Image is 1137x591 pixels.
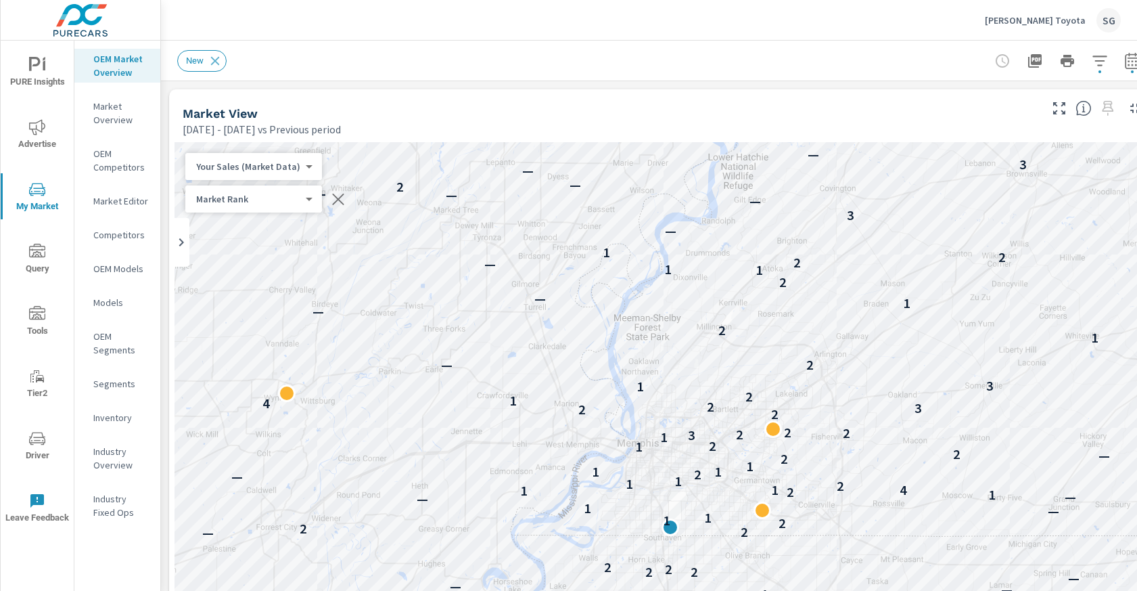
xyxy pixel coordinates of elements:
p: Market Overview [93,100,149,127]
p: 2 [793,255,801,271]
p: 4 [900,482,907,498]
div: Models [74,292,160,313]
p: 2 [718,322,726,338]
p: [PERSON_NAME] Toyota [985,14,1086,26]
p: Your Sales (Market Data) [196,160,300,173]
p: 1 [509,393,517,409]
p: OEM Models [93,262,149,276]
p: — [1098,447,1110,464]
p: 1 [704,510,712,526]
p: 2 [837,478,844,494]
div: Your Sales (Market Data) [185,193,311,206]
p: — [441,357,453,373]
p: 2 [781,451,788,467]
p: 1 [903,295,910,311]
p: 1 [771,482,779,498]
p: — [417,491,428,507]
div: Market Overview [74,96,160,130]
p: 2 [771,406,779,422]
button: Make Fullscreen [1048,97,1070,119]
p: 2 [396,179,404,195]
p: — [312,303,324,320]
p: 2 [953,446,960,462]
p: — [808,146,819,162]
div: OEM Competitors [74,144,160,177]
p: 1 [635,439,643,455]
p: 1 [584,500,591,517]
p: — [446,187,457,203]
p: 1 [520,483,528,499]
span: Query [5,244,70,277]
button: Print Report [1054,47,1081,74]
p: 3 [688,427,695,443]
div: nav menu [1,41,74,539]
div: OEM Market Overview [74,49,160,83]
p: — [749,193,761,209]
span: Tier2 [5,368,70,401]
p: — [570,177,581,193]
div: OEM Models [74,259,160,279]
p: 2 [998,249,1006,265]
p: 1 [988,487,996,503]
p: — [231,468,243,485]
p: Market Editor [93,194,149,208]
div: Segments [74,374,160,394]
p: — [534,290,546,307]
button: "Export Report to PDF" [1021,47,1048,74]
button: Apply Filters [1086,47,1113,74]
span: PURE Insights [5,57,70,90]
p: 1 [664,261,672,278]
h5: Market View [183,106,258,121]
span: My Market [5,181,70,215]
p: Market Rank [196,193,300,205]
span: Driver [5,431,70,464]
p: 1 [603,244,610,261]
p: OEM Market Overview [93,52,149,79]
p: Industry Overview [93,445,149,472]
div: SG [1096,8,1121,32]
p: 2 [736,426,743,443]
p: OEM Competitors [93,147,149,174]
span: New [178,56,212,66]
p: 2 [779,274,787,290]
p: 2 [741,524,748,540]
div: Inventory [74,408,160,428]
p: 2 [604,559,611,575]
p: 2 [300,521,307,537]
p: 2 [691,564,698,580]
div: Competitors [74,225,160,245]
p: 2 [806,357,814,373]
p: 2 [784,424,791,441]
p: 1 [1091,330,1098,346]
span: Tools [5,306,70,339]
p: 2 [645,564,653,580]
div: Your Sales (Market Data) [185,160,311,173]
div: New [177,50,227,72]
p: 2 [709,438,716,454]
span: Select a preset date range to save this widget [1097,97,1119,119]
p: 2 [787,484,794,500]
p: Industry Fixed Ops [93,492,149,519]
div: Industry Fixed Ops [74,489,160,523]
p: 2 [665,561,672,577]
p: Competitors [93,228,149,242]
p: — [1048,503,1059,519]
p: 2 [843,425,850,441]
p: 1 [626,476,633,492]
p: 1 [660,429,668,445]
p: OEM Segments [93,330,149,357]
p: — [1068,570,1080,586]
p: 4 [262,395,270,412]
p: 1 [663,512,670,529]
div: OEM Segments [74,326,160,360]
p: 3 [1019,156,1027,173]
p: Models [93,296,149,309]
p: — [484,256,496,272]
p: 1 [674,473,682,489]
p: 1 [592,464,599,480]
p: — [522,162,534,179]
p: — [665,223,676,239]
p: — [202,525,214,541]
p: 1 [636,378,644,395]
p: 2 [694,466,701,483]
